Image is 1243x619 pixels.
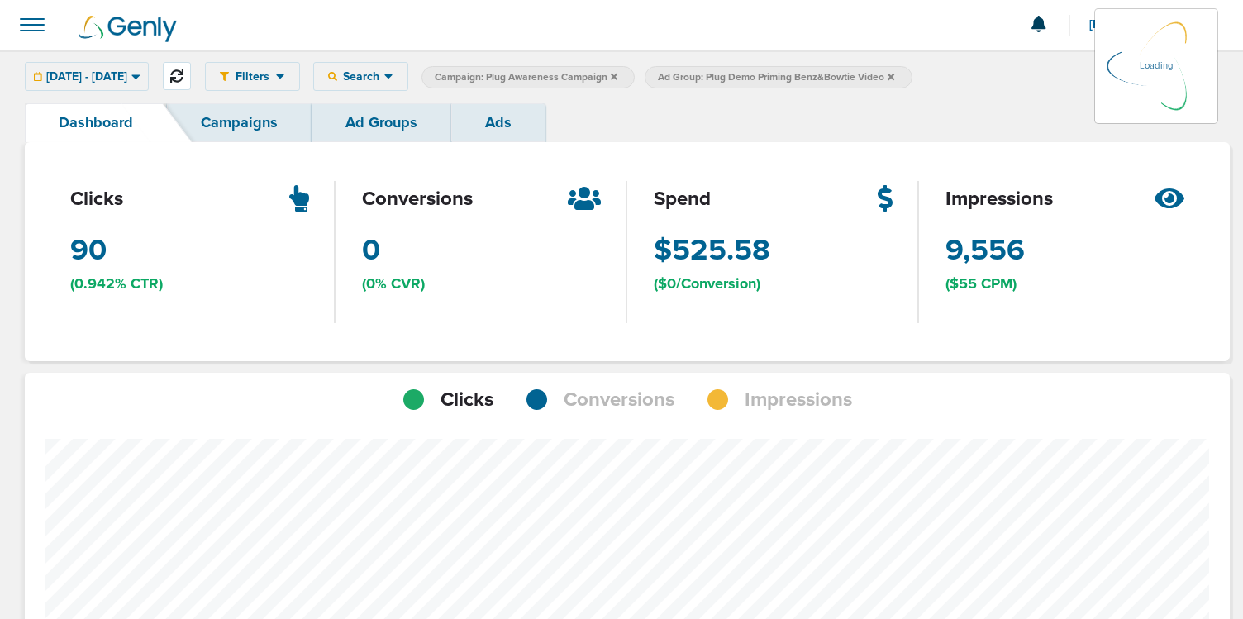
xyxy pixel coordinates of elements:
[441,386,493,414] span: Clicks
[362,274,425,294] span: (0% CVR)
[654,185,711,213] span: spend
[654,230,770,271] span: $525.58
[362,230,380,271] span: 0
[70,274,163,294] span: (0.942% CTR)
[70,230,107,271] span: 90
[654,274,760,294] span: ($0/Conversion)
[564,386,674,414] span: Conversions
[451,103,545,142] a: Ads
[362,185,473,213] span: conversions
[658,70,894,84] span: Ad Group: Plug Demo Priming Benz&Bowtie Video
[745,386,852,414] span: Impressions
[25,103,167,142] a: Dashboard
[945,230,1025,271] span: 9,556
[945,274,1017,294] span: ($55 CPM)
[312,103,451,142] a: Ad Groups
[1140,56,1173,76] p: Loading
[70,185,123,213] span: clicks
[79,16,177,42] img: Genly
[435,70,617,84] span: Campaign: Plug Awareness Campaign
[1089,19,1193,31] span: [PERSON_NAME]
[945,185,1053,213] span: impressions
[167,103,312,142] a: Campaigns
